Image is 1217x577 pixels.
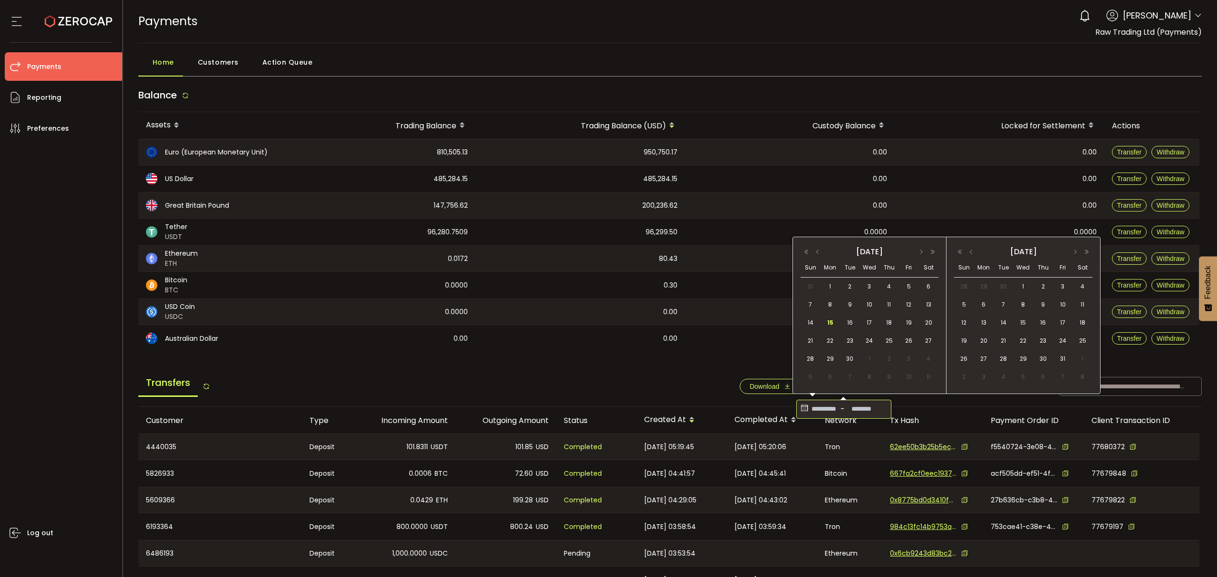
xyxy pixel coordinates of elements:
[1112,332,1147,345] button: Transfer
[1117,335,1142,342] span: Transfer
[138,117,286,134] div: Assets
[165,174,193,184] span: US Dollar
[663,307,677,317] span: 0.00
[355,415,455,426] div: Incoming Amount
[805,335,816,346] span: 21
[923,281,934,292] span: 6
[991,522,1057,532] span: 753cae41-c38e-4cd5-8d96-19b656266d3a
[27,91,61,105] span: Reporting
[165,285,187,295] span: BTC
[436,495,448,506] span: ETH
[198,53,239,72] span: Customers
[890,548,956,558] span: 0x6cb9243d83bc247068292d6854f95fd86db8872dc248a42dcba1fa4453c60516
[750,383,779,390] span: Download
[1112,279,1147,291] button: Transfer
[146,200,157,211] img: gbp_portfolio.svg
[138,88,177,102] span: Balance
[1104,120,1199,131] div: Actions
[1157,175,1184,183] span: Withdraw
[1077,353,1088,365] span: 1
[958,299,970,310] span: 5
[664,280,677,291] span: 0.30
[455,415,556,426] div: Outgoing Amount
[1117,255,1142,262] span: Transfer
[435,468,448,479] span: BTC
[919,258,938,278] th: Sat
[1077,371,1088,383] span: 8
[1199,256,1217,321] button: Feedback - Show survey
[1082,173,1097,184] span: 0.00
[165,334,218,344] span: Australian Dollar
[27,526,53,540] span: Log out
[1017,299,1029,310] span: 8
[146,173,157,184] img: usd_portfolio.svg
[434,200,468,211] span: 147,756.62
[991,469,1057,479] span: acf505dd-ef51-4f72-8ce7-d50535ab1d73
[1057,353,1069,365] span: 31
[844,299,856,310] span: 9
[895,117,1104,134] div: Locked for Settlement
[1151,279,1189,291] button: Withdraw
[860,258,879,278] th: Wed
[138,513,302,540] div: 6193364
[1053,258,1073,278] th: Fri
[165,302,195,312] span: USD Coin
[978,317,989,328] span: 13
[1033,258,1053,278] th: Thu
[883,371,895,383] span: 9
[454,333,468,344] span: 0.00
[998,335,1009,346] span: 21
[844,335,856,346] span: 23
[817,540,882,566] div: Ethereum
[864,299,875,310] span: 10
[392,548,427,559] span: 1,000.0000
[448,253,468,264] span: 0.0172
[1057,371,1069,383] span: 7
[903,281,915,292] span: 5
[1037,353,1049,365] span: 30
[873,200,887,211] span: 0.00
[1117,308,1142,316] span: Transfer
[864,281,875,292] span: 3
[1151,332,1189,345] button: Withdraw
[1112,306,1147,318] button: Transfer
[805,371,816,383] span: 5
[1157,228,1184,236] span: Withdraw
[1117,148,1142,156] span: Transfer
[510,521,533,532] span: 800.24
[978,245,1069,259] div: [DATE]
[138,540,302,566] div: 6486193
[983,415,1084,426] div: Payment Order ID
[302,460,355,487] div: Deposit
[890,522,956,532] span: 984c13fc14b9753a878c9c6e8d7a56fd62d5f4e2c694e3cc3da18a59d80fc3ef
[1112,226,1147,238] button: Transfer
[1151,173,1189,185] button: Withdraw
[556,415,637,426] div: Status
[998,371,1009,383] span: 4
[817,513,882,540] div: Tron
[883,335,895,346] span: 25
[646,227,677,238] span: 96,299.50
[165,147,268,157] span: Euro (European Monetary Unit)
[1077,281,1088,292] span: 4
[1151,252,1189,265] button: Withdraw
[1037,335,1049,346] span: 23
[864,227,887,238] span: 0.0000
[958,281,970,292] span: 28
[409,468,432,479] span: 0.0006
[437,147,468,158] span: 810,505.13
[824,245,915,259] div: [DATE]
[1157,148,1184,156] span: Withdraw
[923,353,934,365] span: 4
[536,495,549,506] span: USD
[642,200,677,211] span: 200,236.62
[864,335,875,346] span: 24
[138,13,198,29] span: Payments
[978,335,989,346] span: 20
[824,371,836,383] span: 6
[817,487,882,513] div: Ethereum
[883,281,895,292] span: 4
[824,281,836,292] span: 1
[434,173,468,184] span: 485,284.15
[663,333,677,344] span: 0.00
